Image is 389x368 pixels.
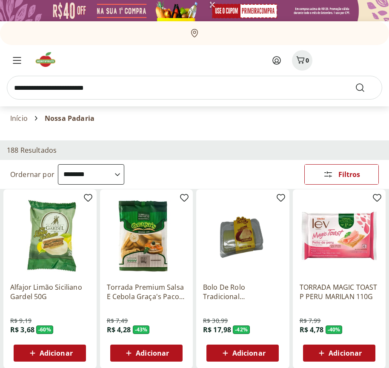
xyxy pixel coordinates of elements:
button: Adicionar [206,345,279,362]
span: - 40 % [326,325,343,334]
span: R$ 4,28 [107,325,131,334]
button: Filtros [304,164,379,185]
button: Submit Search [355,83,375,93]
a: Alfajor Limão Siciliano Gardel 50G [10,282,90,301]
span: Filtros [338,171,360,178]
span: - 43 % [133,325,150,334]
span: - 42 % [233,325,250,334]
span: R$ 4,78 [300,325,324,334]
span: Adicionar [232,350,266,357]
a: Início [10,114,28,122]
span: Adicionar [329,350,362,357]
h2: 188 Resultados [7,145,57,155]
button: Menu [7,50,27,71]
span: Nossa Padaria [45,114,94,122]
button: Adicionar [110,345,183,362]
span: R$ 7,99 [300,317,321,325]
span: - 60 % [36,325,53,334]
span: R$ 9,19 [10,317,31,325]
button: Carrinho [292,50,312,71]
img: Hortifruti [34,51,63,68]
img: Torrada Premium Salsa E Cebola Graça's Pacote 100G [107,196,186,276]
span: R$ 7,49 [107,317,128,325]
label: Ordernar por [10,170,54,179]
input: search [7,76,382,100]
button: Adicionar [303,345,375,362]
span: Adicionar [136,350,169,357]
a: Bolo De Rolo Tradicional Dopernambucano 400G [203,282,283,301]
span: R$ 17,98 [203,325,231,334]
img: Bolo De Rolo Tradicional Dopernambucano 400G [203,196,283,276]
span: Adicionar [40,350,73,357]
span: R$ 3,68 [10,325,34,334]
a: TORRADA MAGIC TOAST P PERU MARILAN 110G [300,282,379,301]
a: Torrada Premium Salsa E Cebola Graça's Pacote 100G [107,282,186,301]
img: TORRADA MAGIC TOAST P PERU MARILAN 110G [300,196,379,276]
svg: Abrir Filtros [323,169,333,180]
span: 0 [306,56,309,64]
span: R$ 30,99 [203,317,228,325]
img: Alfajor Limão Siciliano Gardel 50G [10,196,90,276]
button: Adicionar [14,345,86,362]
